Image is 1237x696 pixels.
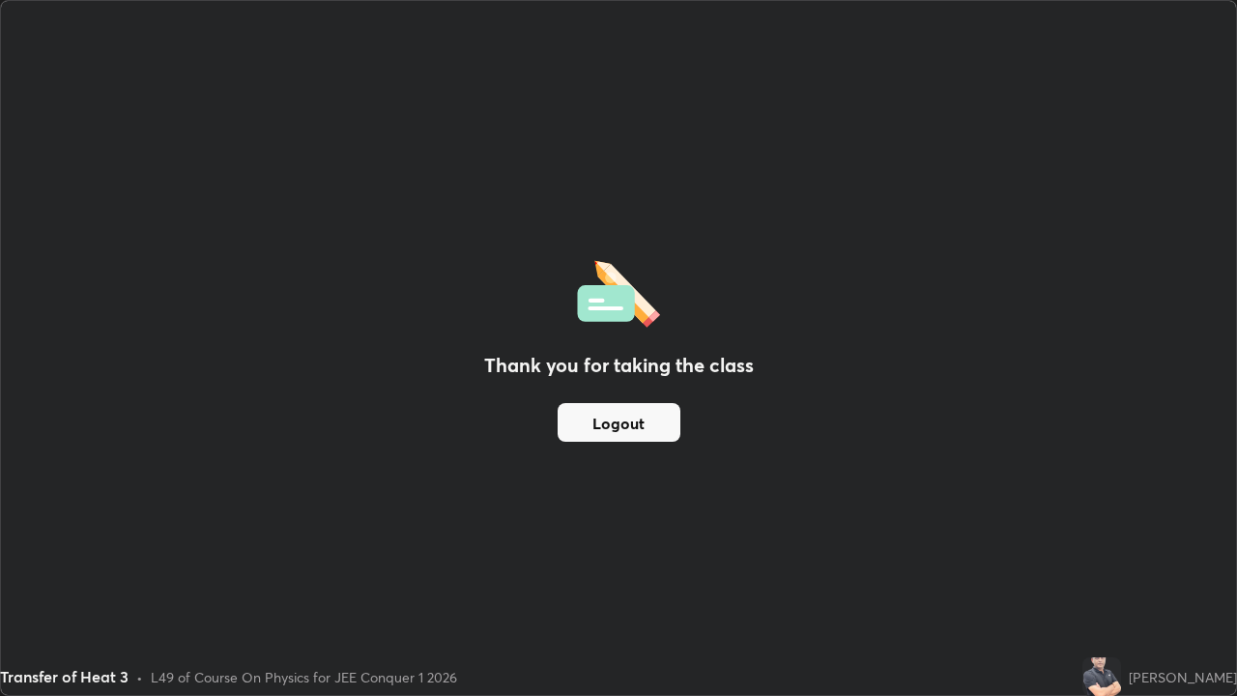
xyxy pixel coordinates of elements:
[577,254,660,328] img: offlineFeedback.1438e8b3.svg
[136,667,143,687] div: •
[1129,667,1237,687] div: [PERSON_NAME]
[484,351,754,380] h2: Thank you for taking the class
[558,403,680,442] button: Logout
[151,667,457,687] div: L49 of Course On Physics for JEE Conquer 1 2026
[1082,657,1121,696] img: 2cedd6bda10141d99be5a37104ce2ff3.png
